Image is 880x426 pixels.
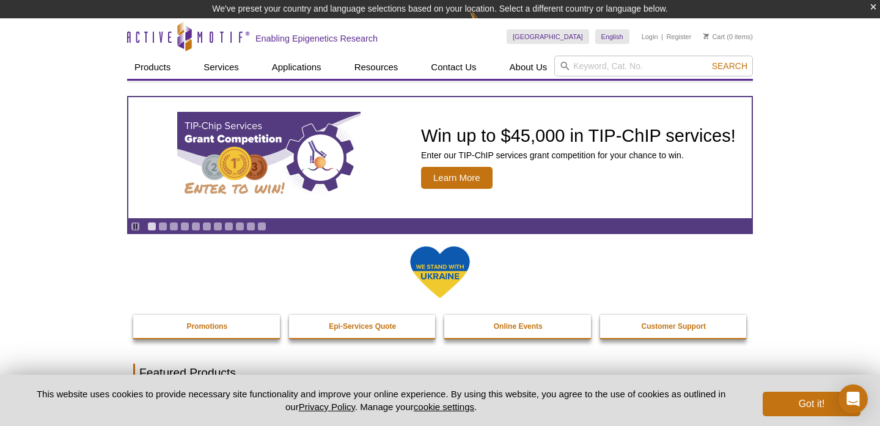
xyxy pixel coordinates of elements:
[133,315,281,338] a: Promotions
[299,402,355,412] a: Privacy Policy
[703,29,753,44] li: (0 items)
[421,127,736,145] h2: Win up to $45,000 in TIP-ChIP services!
[128,97,752,218] article: TIP-ChIP Services Grant Competition
[255,33,378,44] h2: Enabling Epigenetics Research
[703,33,709,39] img: Your Cart
[642,322,706,331] strong: Customer Support
[224,222,233,231] a: Go to slide 8
[202,222,211,231] a: Go to slide 6
[177,112,361,204] img: TIP-ChIP Services Grant Competition
[289,315,437,338] a: Epi-Services Quote
[235,222,244,231] a: Go to slide 9
[329,322,396,331] strong: Epi-Services Quote
[502,56,555,79] a: About Us
[600,315,748,338] a: Customer Support
[661,29,663,44] li: |
[414,402,474,412] button: cookie settings
[128,97,752,218] a: TIP-ChIP Services Grant Competition Win up to $45,000 in TIP-ChIP services! Enter our TIP-ChIP se...
[127,56,178,79] a: Products
[147,222,156,231] a: Go to slide 1
[421,150,736,161] p: Enter our TIP-ChIP services grant competition for your chance to win.
[409,245,471,299] img: We Stand With Ukraine
[642,32,658,41] a: Login
[20,387,743,413] p: This website uses cookies to provide necessary site functionality and improve your online experie...
[708,61,751,72] button: Search
[424,56,483,79] a: Contact Us
[213,222,222,231] a: Go to slide 7
[595,29,629,44] a: English
[191,222,200,231] a: Go to slide 5
[421,167,493,189] span: Learn More
[265,56,329,79] a: Applications
[347,56,406,79] a: Resources
[469,9,502,38] img: Change Here
[180,222,189,231] a: Go to slide 4
[712,61,747,71] span: Search
[444,315,592,338] a: Online Events
[257,222,266,231] a: Go to slide 11
[838,384,868,414] div: Open Intercom Messenger
[246,222,255,231] a: Go to slide 10
[158,222,167,231] a: Go to slide 2
[703,32,725,41] a: Cart
[196,56,246,79] a: Services
[763,392,860,416] button: Got it!
[133,364,747,382] h2: Featured Products
[186,322,227,331] strong: Promotions
[507,29,589,44] a: [GEOGRAPHIC_DATA]
[169,222,178,231] a: Go to slide 3
[131,222,140,231] a: Toggle autoplay
[494,322,543,331] strong: Online Events
[666,32,691,41] a: Register
[554,56,753,76] input: Keyword, Cat. No.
